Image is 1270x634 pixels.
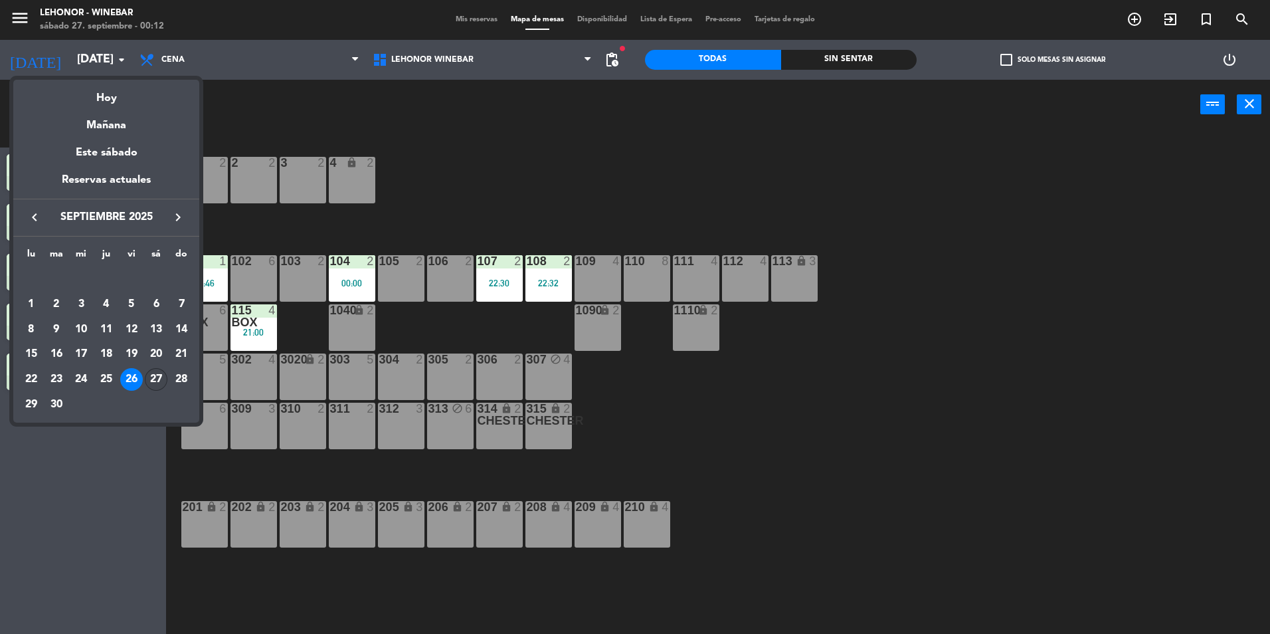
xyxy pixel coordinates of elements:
[44,367,69,392] td: 23 de septiembre de 2025
[45,318,68,341] div: 9
[68,247,94,267] th: miércoles
[20,368,43,391] div: 22
[46,209,166,226] span: septiembre 2025
[119,247,144,267] th: viernes
[13,107,199,134] div: Mañana
[170,293,193,316] div: 7
[19,292,44,317] td: 1 de septiembre de 2025
[170,318,193,341] div: 14
[44,342,69,367] td: 16 de septiembre de 2025
[144,342,169,367] td: 20 de septiembre de 2025
[95,368,118,391] div: 25
[119,317,144,342] td: 12 de septiembre de 2025
[144,247,169,267] th: sábado
[145,318,167,341] div: 13
[145,343,167,366] div: 20
[169,292,194,317] td: 7 de septiembre de 2025
[13,134,199,171] div: Este sábado
[45,293,68,316] div: 2
[44,317,69,342] td: 9 de septiembre de 2025
[45,368,68,391] div: 23
[94,342,119,367] td: 18 de septiembre de 2025
[45,343,68,366] div: 16
[170,209,186,225] i: keyboard_arrow_right
[169,317,194,342] td: 14 de septiembre de 2025
[120,293,143,316] div: 5
[44,247,69,267] th: martes
[45,393,68,416] div: 30
[19,342,44,367] td: 15 de septiembre de 2025
[169,247,194,267] th: domingo
[145,293,167,316] div: 6
[19,266,194,292] td: SEP.
[70,293,92,316] div: 3
[94,292,119,317] td: 4 de septiembre de 2025
[95,343,118,366] div: 18
[70,318,92,341] div: 10
[94,247,119,267] th: jueves
[19,317,44,342] td: 8 de septiembre de 2025
[144,317,169,342] td: 13 de septiembre de 2025
[119,367,144,392] td: 26 de septiembre de 2025
[68,317,94,342] td: 10 de septiembre de 2025
[170,343,193,366] div: 21
[20,318,43,341] div: 8
[19,247,44,267] th: lunes
[23,209,46,226] button: keyboard_arrow_left
[119,292,144,317] td: 5 de septiembre de 2025
[19,392,44,417] td: 29 de septiembre de 2025
[94,367,119,392] td: 25 de septiembre de 2025
[44,292,69,317] td: 2 de septiembre de 2025
[169,342,194,367] td: 21 de septiembre de 2025
[119,342,144,367] td: 19 de septiembre de 2025
[145,368,167,391] div: 27
[95,318,118,341] div: 11
[120,343,143,366] div: 19
[19,367,44,392] td: 22 de septiembre de 2025
[144,292,169,317] td: 6 de septiembre de 2025
[20,293,43,316] div: 1
[44,392,69,417] td: 30 de septiembre de 2025
[166,209,190,226] button: keyboard_arrow_right
[120,368,143,391] div: 26
[70,368,92,391] div: 24
[68,367,94,392] td: 24 de septiembre de 2025
[95,293,118,316] div: 4
[68,292,94,317] td: 3 de septiembre de 2025
[20,343,43,366] div: 15
[170,368,193,391] div: 28
[68,342,94,367] td: 17 de septiembre de 2025
[144,367,169,392] td: 27 de septiembre de 2025
[27,209,43,225] i: keyboard_arrow_left
[13,80,199,107] div: Hoy
[13,171,199,199] div: Reservas actuales
[70,343,92,366] div: 17
[94,317,119,342] td: 11 de septiembre de 2025
[169,367,194,392] td: 28 de septiembre de 2025
[120,318,143,341] div: 12
[20,393,43,416] div: 29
